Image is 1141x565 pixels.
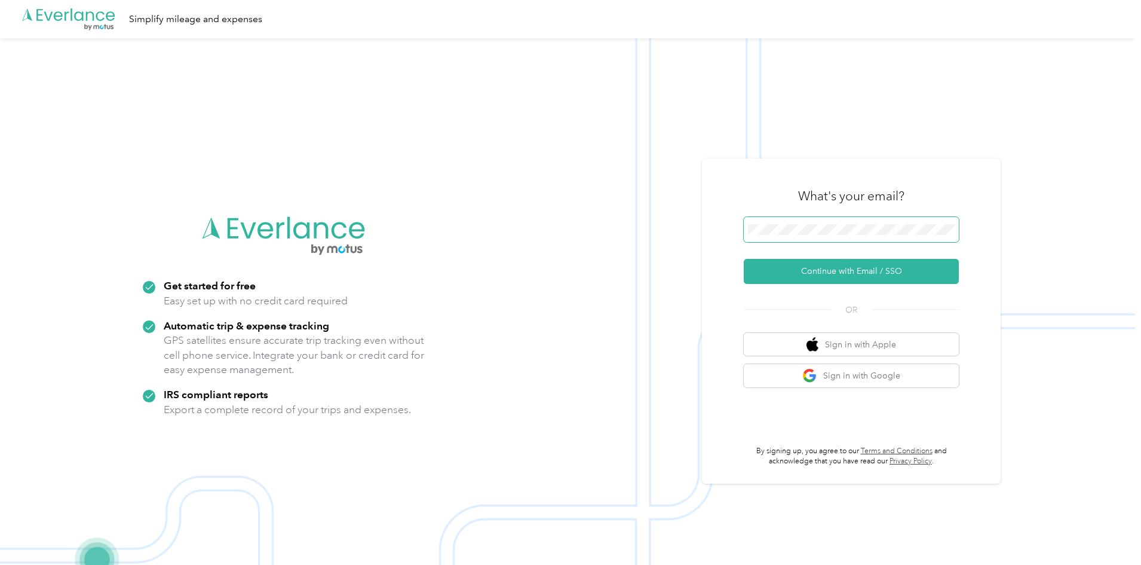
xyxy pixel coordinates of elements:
[806,337,818,352] img: apple logo
[744,259,959,284] button: Continue with Email / SSO
[861,447,933,456] a: Terms and Conditions
[802,368,817,383] img: google logo
[129,12,262,27] div: Simplify mileage and expenses
[164,333,425,377] p: GPS satellites ensure accurate trip tracking even without cell phone service. Integrate your bank...
[164,279,256,292] strong: Get started for free
[164,402,411,417] p: Export a complete record of your trips and expenses.
[744,333,959,356] button: apple logoSign in with Apple
[164,388,268,401] strong: IRS compliant reports
[744,446,959,467] p: By signing up, you agree to our and acknowledge that you have read our .
[164,319,329,332] strong: Automatic trip & expense tracking
[164,294,348,309] p: Easy set up with no credit card required
[798,188,904,204] h3: What's your email?
[744,364,959,387] button: google logoSign in with Google
[890,457,932,466] a: Privacy Policy
[830,304,872,316] span: OR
